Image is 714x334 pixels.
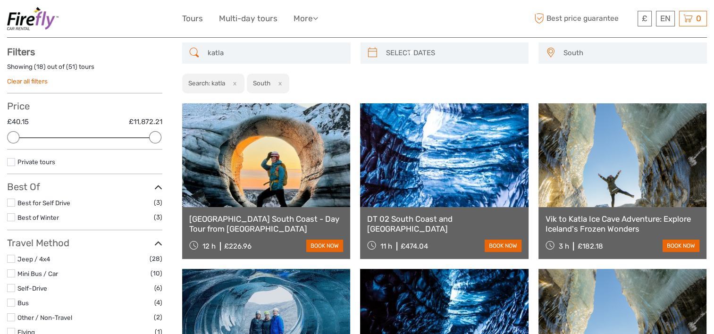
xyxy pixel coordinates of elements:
label: £40.15 [7,117,29,127]
h3: Best Of [7,181,162,192]
h2: South [253,79,270,87]
span: (3) [154,212,162,223]
a: Best of Winter [17,214,59,221]
div: £474.04 [401,242,428,250]
button: South [559,45,702,61]
span: 3 h [558,242,569,250]
a: book now [485,240,521,252]
h3: Travel Method [7,237,162,249]
a: DT 02 South Coast and [GEOGRAPHIC_DATA] [367,214,521,234]
a: Clear all filters [7,77,48,85]
strong: Filters [7,46,35,58]
a: book now [306,240,343,252]
a: Tours [182,12,203,25]
a: Private tours [17,158,55,166]
span: Best price guarantee [532,11,635,26]
span: 11 h [380,242,392,250]
a: Vik to Katla Ice Cave Adventure: Explore Iceland's Frozen Wonders [546,214,699,234]
a: Best for Self Drive [17,199,70,207]
label: £11,872.21 [129,117,162,127]
a: Mini Bus / Car [17,270,58,277]
button: x [272,78,285,88]
span: (28) [150,253,162,264]
div: EN [656,11,675,26]
h2: Search: katla [188,79,225,87]
label: 51 [68,62,75,71]
img: 580-4e89a88a-dbc7-480f-900f-5976b4cad473_logo_small.jpg [7,7,59,30]
span: 12 h [202,242,216,250]
div: £182.18 [577,242,603,250]
a: Jeep / 4x4 [17,255,50,263]
span: (6) [154,283,162,293]
a: Bus [17,299,29,307]
label: 18 [36,62,43,71]
div: £226.96 [224,242,252,250]
a: [GEOGRAPHIC_DATA] South Coast - Day Tour from [GEOGRAPHIC_DATA] [189,214,343,234]
input: SELECT DATES [382,45,524,61]
span: (3) [154,197,162,208]
span: 0 [695,14,703,23]
a: Multi-day tours [219,12,277,25]
h3: Price [7,100,162,112]
a: Self-Drive [17,284,47,292]
a: book now [663,240,699,252]
button: x [227,78,239,88]
span: (4) [154,297,162,308]
div: Showing ( ) out of ( ) tours [7,62,162,77]
a: More [294,12,318,25]
a: Other / Non-Travel [17,314,72,321]
span: (10) [151,268,162,279]
input: SEARCH [204,45,346,61]
span: (2) [154,312,162,323]
span: £ [642,14,647,23]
